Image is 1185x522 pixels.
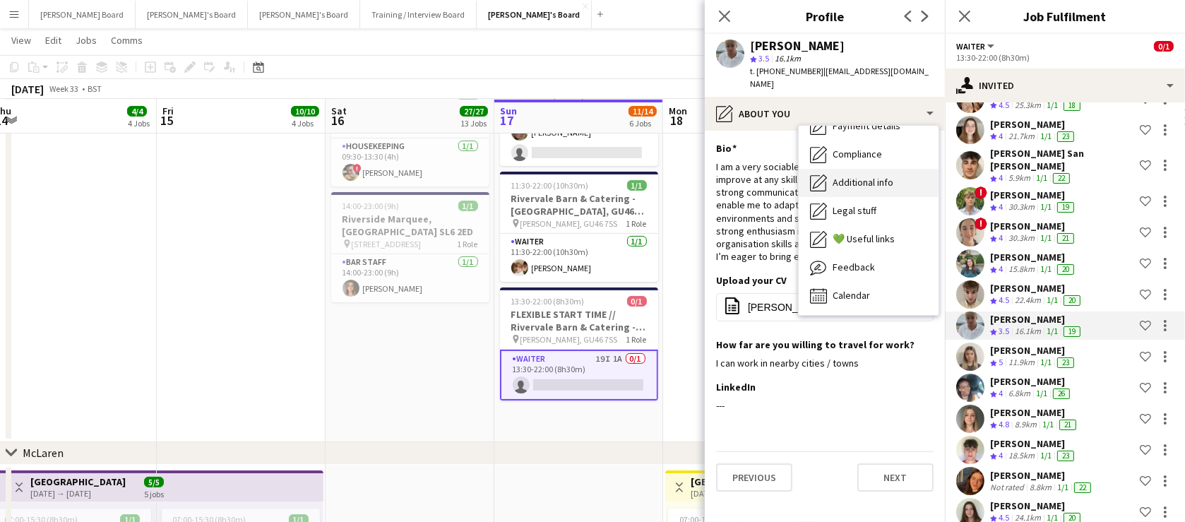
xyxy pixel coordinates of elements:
div: 30.3km [1006,201,1037,213]
div: 22 [1074,482,1091,493]
span: 💚 Useful links [833,232,895,245]
span: Edit [45,34,61,47]
button: [PERSON_NAME]'s Board [248,1,360,28]
div: 23 [1057,357,1074,368]
app-job-card: 11:30-22:00 (10h30m)1/1Rivervale Barn & Catering - [GEOGRAPHIC_DATA], GU46 7SS [PERSON_NAME], GU4... [500,172,658,282]
button: [PERSON_NAME] Board [29,1,136,28]
div: 18 [1064,100,1080,111]
div: 21.7km [1006,131,1037,143]
span: Sat [331,105,347,117]
span: Payment details [833,119,900,132]
div: 16.1km [1012,326,1044,338]
span: Legal stuff [833,204,876,217]
app-skills-label: 1/1 [1047,326,1058,336]
div: 4 Jobs [128,118,150,129]
div: 26 [1053,388,1070,399]
h3: Riverside Marquee, [GEOGRAPHIC_DATA] SL6 2ED [331,213,489,238]
span: Sun [500,105,517,117]
span: [PERSON_NAME] CV v1.0 3.docx [748,302,899,313]
app-card-role: BAR STAFF1/114:00-23:00 (9h)[PERSON_NAME] [331,254,489,302]
div: [PERSON_NAME] San [PERSON_NAME] [990,147,1134,172]
div: 09:30-13:30 (4h)1/1[STREET_ADDRESS] Farnham, GU10 3DJ1 RoleHousekeeping1/109:30-13:30 (4h)![PERSO... [331,89,489,186]
div: [PERSON_NAME] [990,469,1094,482]
span: Fri [162,105,174,117]
span: Waiter [956,41,985,52]
span: 4.5 [999,100,1009,110]
span: 10/10 [291,106,319,117]
app-skills-label: 1/1 [1036,172,1047,183]
div: 30.3km [1006,232,1037,244]
div: 19 [1064,326,1080,337]
span: [PERSON_NAME], GU46 7SS [520,334,618,345]
div: [PERSON_NAME] [990,344,1077,357]
div: Payment details [799,112,939,141]
div: Legal stuff [799,197,939,225]
span: 1 Role [626,218,647,229]
div: Invited [945,69,1185,102]
div: I am a very sociable, keen person, eager to improve at any skill I am learning. I believe my stro... [716,160,934,263]
div: 25.3km [1012,100,1044,112]
span: 15 [160,112,174,129]
app-job-card: 13:30-22:00 (8h30m)0/1FLEXIBLE START TIME // Rivervale Barn & Catering - [GEOGRAPHIC_DATA], GU46 ... [500,287,658,401]
span: 14:00-23:00 (9h) [343,201,400,211]
div: [PERSON_NAME] [990,406,1079,419]
div: Not rated [990,482,1027,493]
a: Jobs [70,31,102,49]
span: [STREET_ADDRESS] [352,239,422,249]
span: Jobs [76,34,97,47]
div: 13:30-22:00 (8h30m) [956,52,1174,63]
span: View [11,34,31,47]
div: 4 Jobs [292,118,318,129]
button: Training / Interview Board [360,1,477,28]
span: | [EMAIL_ADDRESS][DOMAIN_NAME] [750,66,929,89]
app-skills-label: 1/1 [1047,100,1058,110]
span: 5/5 [144,477,164,487]
div: 23 [1057,451,1074,461]
div: [DATE] → [DATE] [30,488,126,499]
span: Additional info [833,176,893,189]
div: 19 [1057,202,1074,213]
div: 8.9km [1012,419,1040,431]
div: 11.9km [1006,357,1037,369]
app-skills-label: 1/1 [1040,131,1052,141]
div: [PERSON_NAME] [990,251,1077,263]
app-skills-label: 1/1 [1036,388,1047,398]
div: 21 [1057,233,1074,244]
button: [PERSON_NAME]'s Board [477,1,592,28]
h3: Bio [716,142,737,155]
span: 11/14 [629,106,657,117]
a: Edit [40,31,67,49]
div: 6 Jobs [629,118,656,129]
span: 3.5 [999,326,1009,336]
app-skills-label: 1/1 [1040,201,1052,212]
app-job-card: 14:00-23:00 (9h)1/1Riverside Marquee, [GEOGRAPHIC_DATA] SL6 2ED [STREET_ADDRESS]1 RoleBAR STAFF1/... [331,192,489,302]
div: About you [705,97,945,131]
div: [PERSON_NAME] [750,40,845,52]
h3: [GEOGRAPHIC_DATA] [691,475,786,488]
span: 4/4 [127,106,147,117]
div: [PERSON_NAME] [990,282,1083,295]
span: [PERSON_NAME], GU46 7SS [520,218,618,229]
span: 3.5 [758,53,769,64]
span: 4 [999,232,1003,243]
div: [PERSON_NAME] [990,118,1077,131]
h3: How far are you willing to travel for work? [716,338,915,351]
span: 17 [498,112,517,129]
div: 6.8km [1006,388,1033,400]
app-skills-label: 1/1 [1047,295,1058,305]
span: 4 [999,388,1003,398]
div: [PERSON_NAME] [990,499,1083,512]
span: 1/1 [458,201,478,211]
div: Additional info [799,169,939,197]
app-skills-label: 1/1 [1040,232,1052,243]
h3: Job Fulfilment [945,7,1185,25]
h3: Upload your CV [716,274,787,287]
app-skills-label: 1/1 [1040,357,1052,367]
span: 16.1km [772,53,804,64]
div: BST [88,83,102,94]
div: 20 [1064,295,1080,306]
button: [PERSON_NAME]'s Board [136,1,248,28]
span: t. [PHONE_NUMBER] [750,66,823,76]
